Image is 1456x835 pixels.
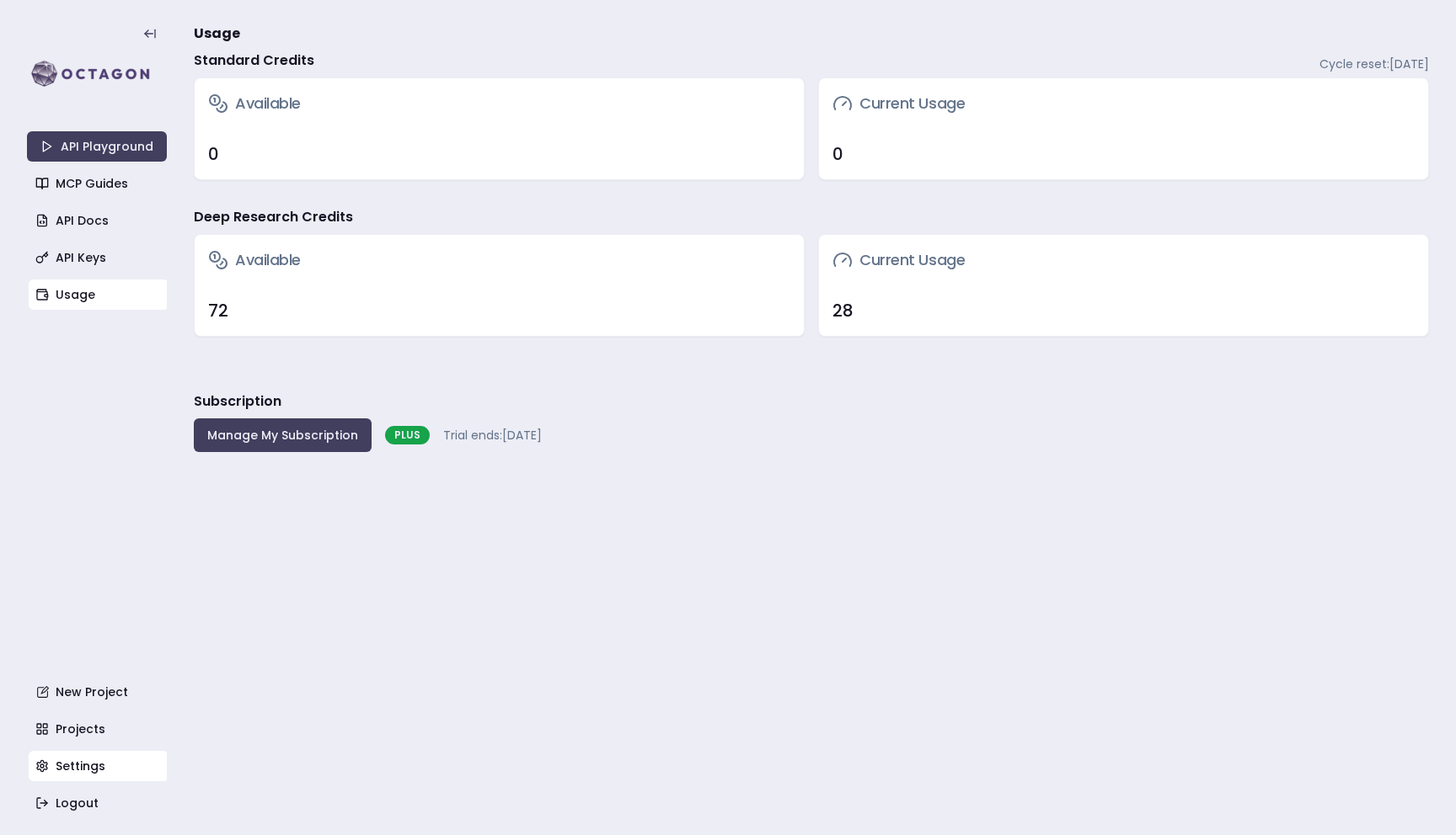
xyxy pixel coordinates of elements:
h3: Current Usage [832,92,965,115]
a: New Project [29,677,169,707]
div: 0 [832,142,1415,166]
a: Usage [29,279,169,310]
a: Projects [29,714,169,744]
div: 0 [208,142,790,166]
h4: Standard Credits [194,51,314,71]
h3: Available [208,248,301,272]
a: MCP Guides [29,168,169,199]
a: API Playground [27,131,167,162]
span: Usage [194,24,240,44]
a: Settings [29,751,169,781]
a: API Docs [29,205,169,236]
button: Manage My Subscription [194,418,372,452]
div: 72 [208,299,790,322]
h3: Subscription [194,391,281,412]
div: PLUS [385,426,430,444]
h3: Current Usage [832,248,965,272]
span: Trial ends: [DATE] [443,427,542,444]
a: Logout [29,788,169,818]
div: 28 [832,299,1415,322]
h3: Available [208,92,301,115]
a: API Keys [29,242,169,273]
span: Cycle reset: [DATE] [1319,56,1429,72]
img: logo-rect-yK7x_WSZ.svg [27,57,167,91]
h4: Deep Research Credits [194,207,353,227]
